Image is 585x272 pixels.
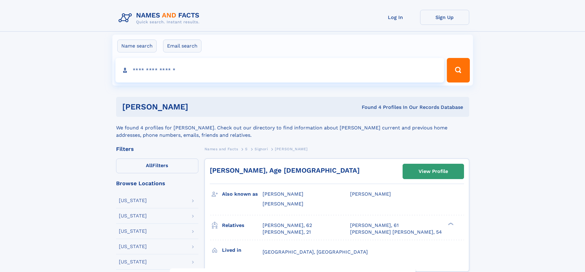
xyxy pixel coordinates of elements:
a: Sign Up [420,10,469,25]
a: [PERSON_NAME], 21 [263,229,311,236]
div: Found 4 Profiles In Our Records Database [275,104,463,111]
div: We found 4 profiles for [PERSON_NAME]. Check out our directory to find information about [PERSON_... [116,117,469,139]
span: [PERSON_NAME] [275,147,308,151]
a: [PERSON_NAME], 61 [350,222,399,229]
button: Search Button [447,58,470,82]
span: All [146,163,152,168]
h3: Relatives [222,220,263,231]
div: [US_STATE] [119,229,147,234]
div: ❯ [447,222,454,226]
span: [PERSON_NAME] [263,201,303,207]
img: Logo Names and Facts [116,10,205,26]
a: [PERSON_NAME], 62 [263,222,312,229]
input: search input [115,58,444,82]
div: [US_STATE] [119,213,147,218]
a: Names and Facts [205,145,238,153]
div: [US_STATE] [119,244,147,249]
label: Name search [117,40,157,52]
div: View Profile [419,164,448,178]
h3: Also known as [222,189,263,199]
span: Signori [255,147,268,151]
div: Filters [116,146,198,152]
span: [PERSON_NAME] [350,191,391,197]
a: [PERSON_NAME], Age [DEMOGRAPHIC_DATA] [210,167,360,174]
a: View Profile [403,164,464,179]
a: S [245,145,248,153]
a: Signori [255,145,268,153]
a: Log In [371,10,420,25]
div: Browse Locations [116,181,198,186]
label: Email search [163,40,201,52]
h1: [PERSON_NAME] [122,103,275,111]
span: [GEOGRAPHIC_DATA], [GEOGRAPHIC_DATA] [263,249,368,255]
div: [US_STATE] [119,198,147,203]
div: [US_STATE] [119,259,147,264]
span: [PERSON_NAME] [263,191,303,197]
a: [PERSON_NAME] [PERSON_NAME], 54 [350,229,442,236]
h3: Lived in [222,245,263,255]
label: Filters [116,159,198,173]
span: S [245,147,248,151]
